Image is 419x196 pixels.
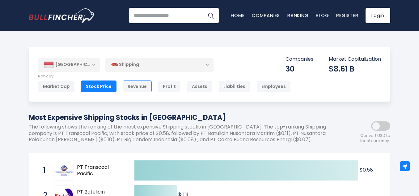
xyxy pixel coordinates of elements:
[286,64,313,74] div: 30
[105,58,214,72] div: Shipping
[29,8,95,23] img: Bullfincher logo
[29,112,335,123] h1: Most Expensive Shipping Stocks in [GEOGRAPHIC_DATA]
[29,124,335,143] p: The following shows the ranking of the most expensive Shipping stocks in [GEOGRAPHIC_DATA]. The t...
[329,64,381,74] div: $8.61 B
[286,56,313,63] p: Companies
[38,74,291,79] p: Rank By
[218,81,250,92] div: Liabilities
[77,164,124,177] span: PT Transcoal Pacific
[336,12,358,19] a: Register
[187,81,212,92] div: Assets
[203,8,219,23] button: Search
[158,81,181,92] div: Profit
[360,133,390,144] span: Convert USD to local currency
[329,56,381,63] p: Market Capitalization
[256,81,291,92] div: Employees
[366,8,390,23] a: Login
[40,165,46,176] span: 1
[81,81,116,92] div: Stock Price
[360,166,373,173] text: $0.58
[123,81,152,92] div: Revenue
[55,165,73,176] img: PT Transcoal Pacific
[38,81,75,92] div: Market Cap
[231,12,244,19] a: Home
[252,12,280,19] a: Companies
[38,58,100,72] div: [GEOGRAPHIC_DATA]
[287,12,308,19] a: Ranking
[316,12,329,19] a: Blog
[29,8,95,23] a: Go to homepage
